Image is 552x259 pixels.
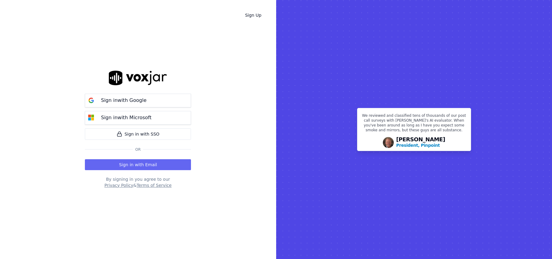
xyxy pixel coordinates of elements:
button: Sign in with Email [85,159,191,170]
a: Sign Up [240,10,266,21]
p: We reviewed and classified tens of thousands of our post call surveys with [PERSON_NAME]'s AI eva... [361,113,467,135]
img: Avatar [383,137,394,148]
p: Sign in with Microsoft [101,114,151,121]
button: Sign inwith Google [85,94,191,107]
p: Sign in with Google [101,97,146,104]
span: Or [133,147,143,152]
div: [PERSON_NAME] [396,137,445,148]
img: logo [109,71,167,85]
p: President, Pinpoint [396,142,440,148]
div: By signing in you agree to our & [85,176,191,188]
button: Sign inwith Microsoft [85,111,191,125]
a: Sign in with SSO [85,128,191,140]
img: google Sign in button [85,94,97,106]
img: microsoft Sign in button [85,112,97,124]
button: Privacy Policy [104,182,133,188]
button: Terms of Service [137,182,172,188]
